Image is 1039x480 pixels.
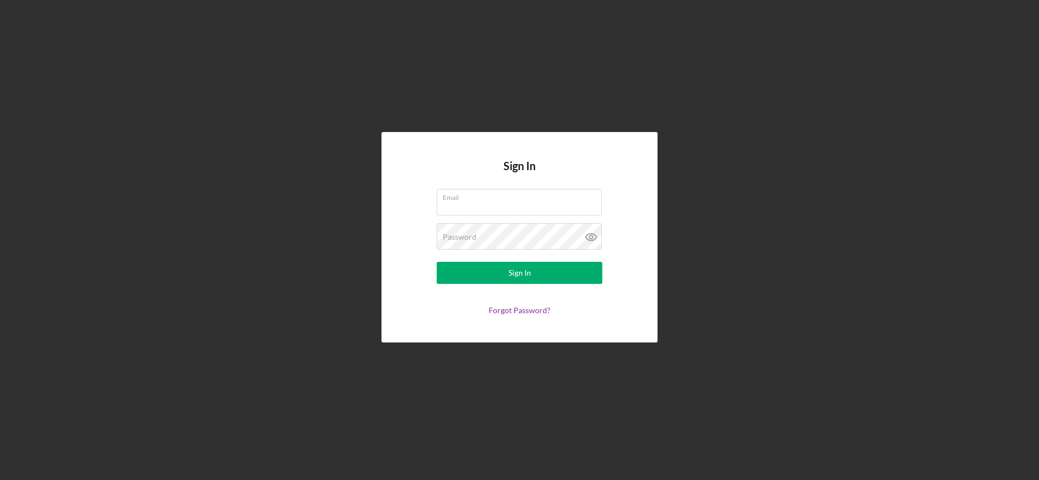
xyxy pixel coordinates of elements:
[503,160,536,189] h4: Sign In
[443,189,602,202] label: Email
[489,305,550,315] a: Forgot Password?
[443,233,476,241] label: Password
[508,262,531,284] div: Sign In
[437,262,602,284] button: Sign In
